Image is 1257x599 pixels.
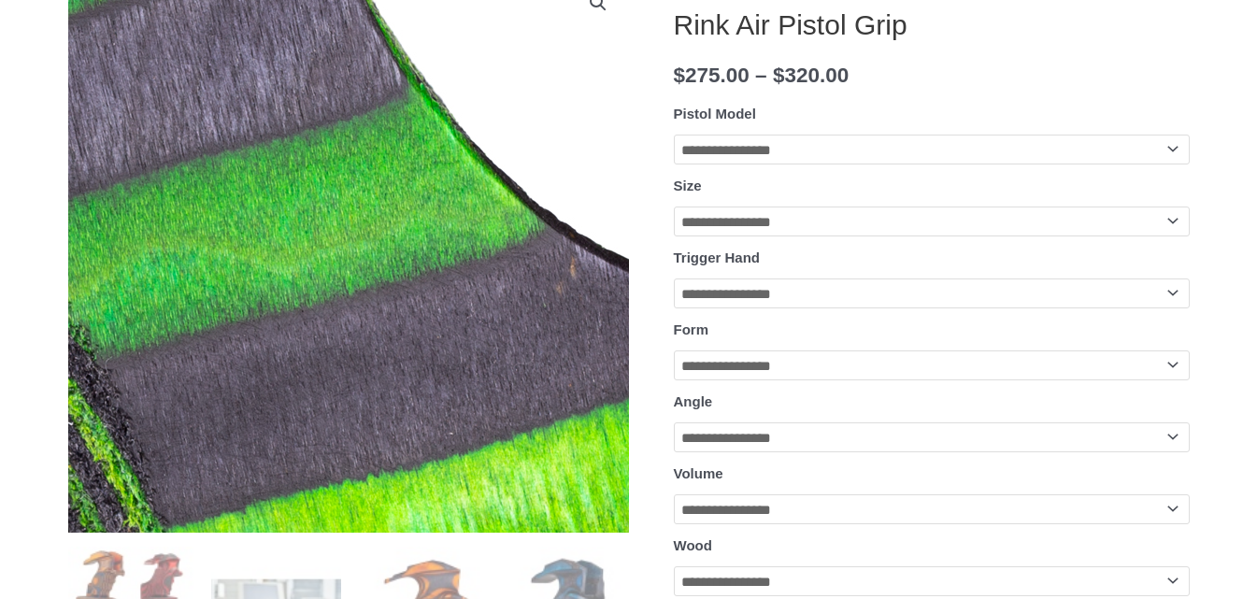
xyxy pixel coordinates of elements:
[674,393,713,409] label: Angle
[674,178,702,193] label: Size
[674,465,723,481] label: Volume
[773,64,849,87] bdi: 320.00
[674,64,686,87] span: $
[755,64,767,87] span: –
[674,64,750,87] bdi: 275.00
[674,537,712,553] label: Wood
[674,321,709,337] label: Form
[773,64,785,87] span: $
[674,8,1190,42] h1: Rink Air Pistol Grip
[674,106,756,121] label: Pistol Model
[674,250,761,265] label: Trigger Hand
